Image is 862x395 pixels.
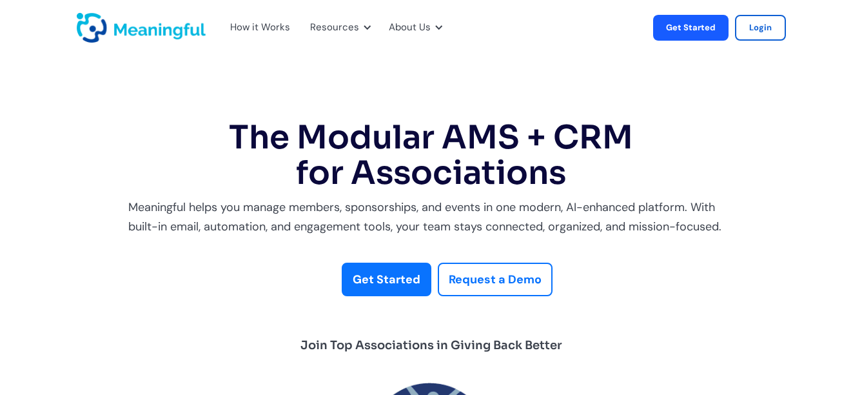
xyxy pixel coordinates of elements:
[77,13,109,43] a: home
[389,19,431,36] div: About Us
[342,263,431,297] a: Get Started
[735,15,786,41] a: Login
[230,19,290,36] div: How it Works
[653,15,729,41] a: Get Started
[381,6,446,49] div: About Us
[310,19,359,36] div: Resources
[128,120,734,191] h1: The Modular AMS + CRM for Associations
[438,263,553,297] a: Request a Demo
[230,19,280,36] a: How it Works
[302,6,375,49] div: Resources
[353,272,420,287] strong: Get Started
[300,335,562,356] div: Join Top Associations in Giving Back Better
[128,197,734,237] div: Meaningful helps you manage members, sponsorships, and events in one modern, AI-enhanced platform...
[222,6,296,49] div: How it Works
[449,272,542,287] strong: Request a Demo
